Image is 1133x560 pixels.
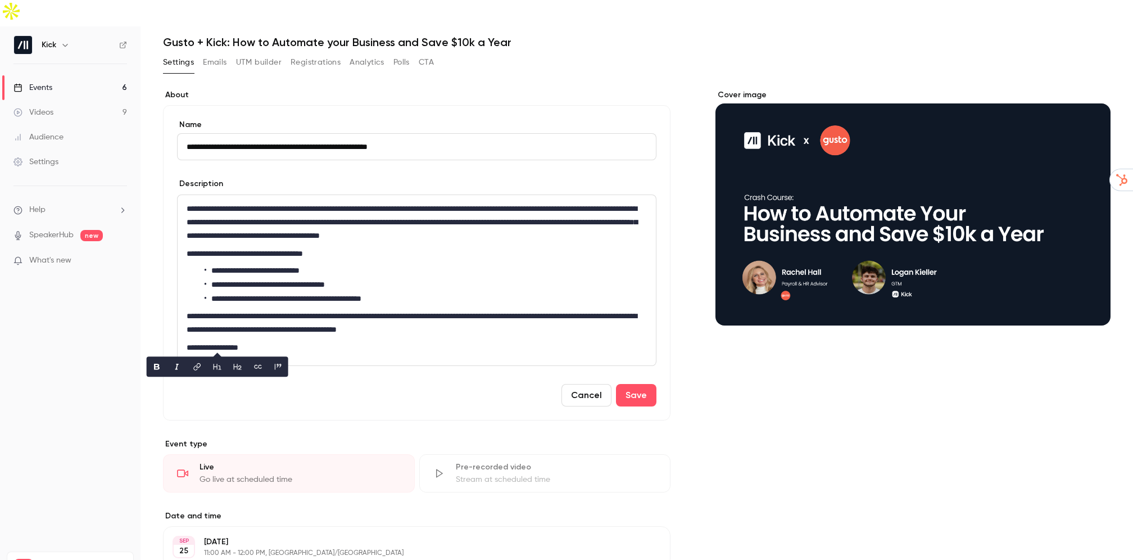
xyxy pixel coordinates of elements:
p: [DATE] [204,536,611,548]
button: bold [148,358,166,376]
li: help-dropdown-opener [13,204,127,216]
section: description [177,195,656,366]
button: link [188,358,206,376]
div: Settings [13,156,58,168]
label: Description [177,178,223,189]
button: Settings [163,53,194,71]
div: Events [13,82,52,93]
div: LiveGo live at scheduled time [163,454,415,493]
p: 25 [179,545,188,557]
div: Live [200,462,401,473]
span: Help [29,204,46,216]
button: Analytics [350,53,384,71]
button: Registrations [291,53,341,71]
div: Stream at scheduled time [456,474,657,485]
a: SpeakerHub [29,229,74,241]
div: Videos [13,107,53,118]
label: About [163,89,670,101]
p: Event type [163,439,670,450]
h1: Gusto + Kick: How to Automate your Business and Save $10k a Year [163,35,1111,49]
button: blockquote [269,358,287,376]
div: SEP [174,537,194,545]
img: Kick [14,36,32,54]
span: new [80,230,103,241]
label: Cover image [715,89,1111,101]
button: UTM builder [236,53,282,71]
div: Go live at scheduled time [200,474,401,485]
button: Cancel [561,384,611,407]
button: Emails [203,53,226,71]
button: italic [168,358,186,376]
button: CTA [419,53,434,71]
iframe: Noticeable Trigger [114,256,127,266]
div: editor [178,195,656,365]
span: What's new [29,255,71,267]
div: Pre-recorded videoStream at scheduled time [419,454,671,493]
label: Date and time [163,511,670,522]
div: Audience [13,132,64,143]
h6: Kick [42,39,56,51]
p: 11:00 AM - 12:00 PM, [GEOGRAPHIC_DATA]/[GEOGRAPHIC_DATA] [204,549,611,558]
section: Cover image [715,89,1111,326]
label: Name [177,119,656,130]
button: Polls [393,53,410,71]
div: Pre-recorded video [456,462,657,473]
button: Save [616,384,656,407]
